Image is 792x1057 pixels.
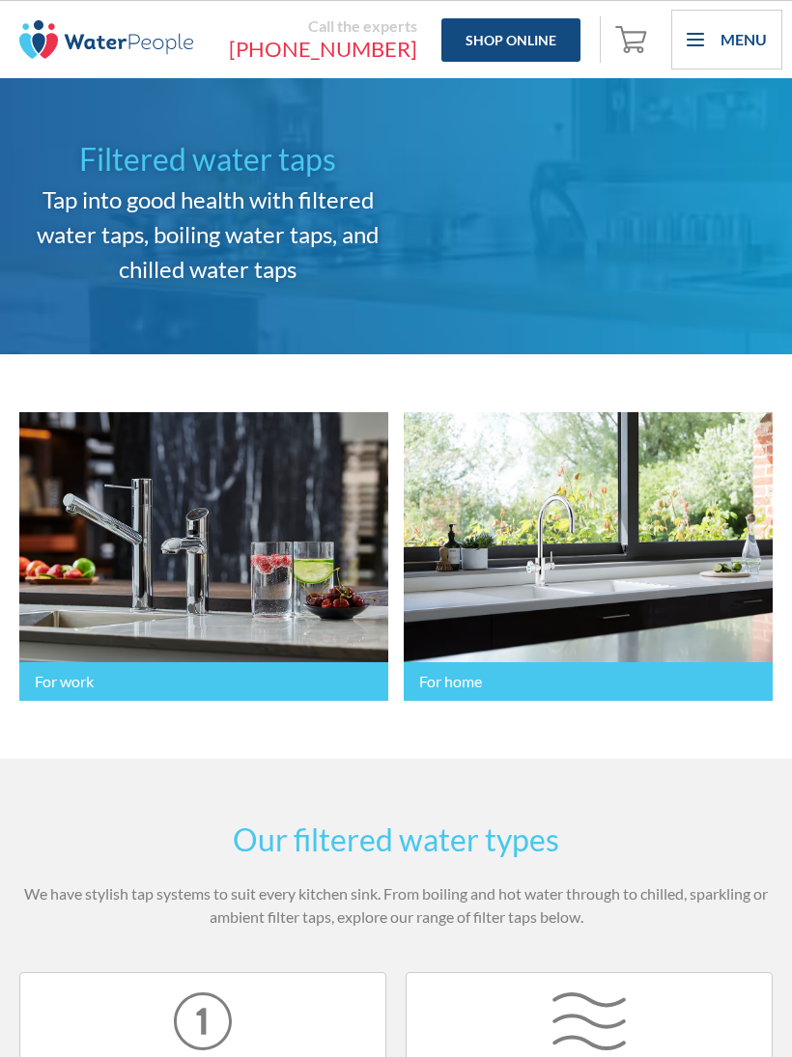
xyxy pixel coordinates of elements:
div: Menu [721,28,767,51]
h2: Our filtered water types [19,817,773,863]
div: menu [671,10,782,70]
div: Call the experts [212,16,417,36]
a: Open empty cart [610,16,657,63]
img: shopping cart [615,23,652,54]
h1: Filtered water taps [19,136,396,182]
img: The Water People [19,20,193,59]
p: We have stylish tap systems to suit every kitchen sink. From boiling and hot water through to chi... [19,882,773,929]
h2: Tap into good health with filtered water taps, boiling water taps, and chilled water taps [19,182,396,287]
a: [PHONE_NUMBER] [212,36,417,63]
a: Shop Online [441,18,580,62]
